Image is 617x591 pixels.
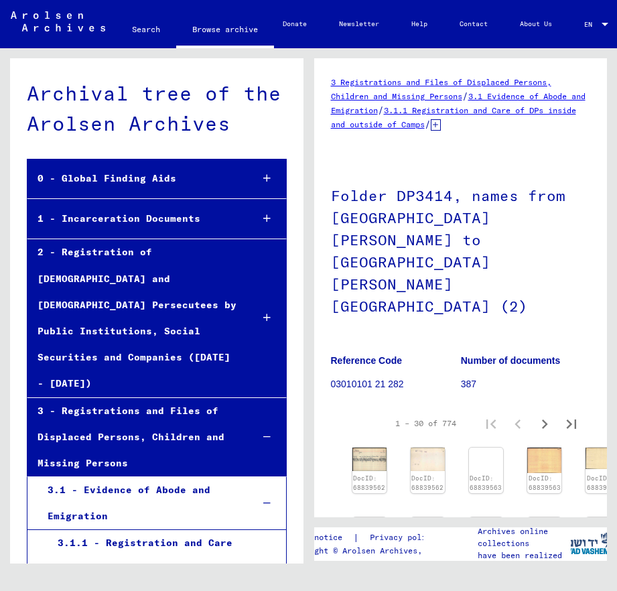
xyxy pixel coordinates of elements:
[352,517,387,539] img: 002.jpg
[564,527,614,560] img: yv_logo.png
[469,517,503,540] img: 002.jpg
[531,410,558,437] button: Next page
[411,448,445,471] img: 002.jpg
[353,474,385,491] a: DocID: 68839562
[584,21,599,28] span: EN
[331,377,460,391] p: 03010101 21 282
[286,531,452,545] div: |
[323,8,395,40] a: Newsletter
[27,239,241,397] div: 2 - Registration of [DEMOGRAPHIC_DATA] and [DEMOGRAPHIC_DATA] Persecutees by Public Institutions,...
[352,448,387,471] img: 001.jpg
[411,474,443,491] a: DocID: 68839562
[331,77,551,101] a: 3 Registrations and Files of Displaced Persons, Children and Missing Persons
[395,417,456,430] div: 1 – 30 of 774
[461,377,590,391] p: 387
[116,13,176,46] a: Search
[478,410,504,437] button: First page
[331,355,403,366] b: Reference Code
[27,166,241,192] div: 0 - Global Finding Aids
[411,517,445,540] img: 001.jpg
[470,474,502,491] a: DocID: 68839563
[527,517,561,539] img: 001.jpg
[378,104,384,116] span: /
[38,477,242,529] div: 3.1 - Evidence of Abode and Emigration
[462,90,468,102] span: /
[359,531,452,545] a: Privacy policy
[461,355,561,366] b: Number of documents
[478,513,570,549] p: The Arolsen Archives online collections
[558,410,585,437] button: Last page
[529,474,561,491] a: DocID: 68839563
[527,448,561,473] img: 002.jpg
[11,11,105,31] img: Arolsen_neg.svg
[395,8,443,40] a: Help
[286,545,452,557] p: Copyright © Arolsen Archives, 2021
[286,531,353,545] a: Legal notice
[504,8,568,40] a: About Us
[331,165,591,334] h1: Folder DP3414, names from [GEOGRAPHIC_DATA][PERSON_NAME] to [GEOGRAPHIC_DATA][PERSON_NAME][GEOGRA...
[267,8,323,40] a: Donate
[331,105,576,129] a: 3.1.1 Registration and Care of DPs inside and outside of Camps
[176,13,274,48] a: Browse archive
[478,549,570,574] p: have been realized in partnership with
[27,78,287,139] div: Archival tree of the Arolsen Archives
[27,206,241,232] div: 1 - Incarceration Documents
[504,410,531,437] button: Previous page
[425,118,431,130] span: /
[443,8,504,40] a: Contact
[27,398,241,477] div: 3 - Registrations and Files of Displaced Persons, Children and Missing Persons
